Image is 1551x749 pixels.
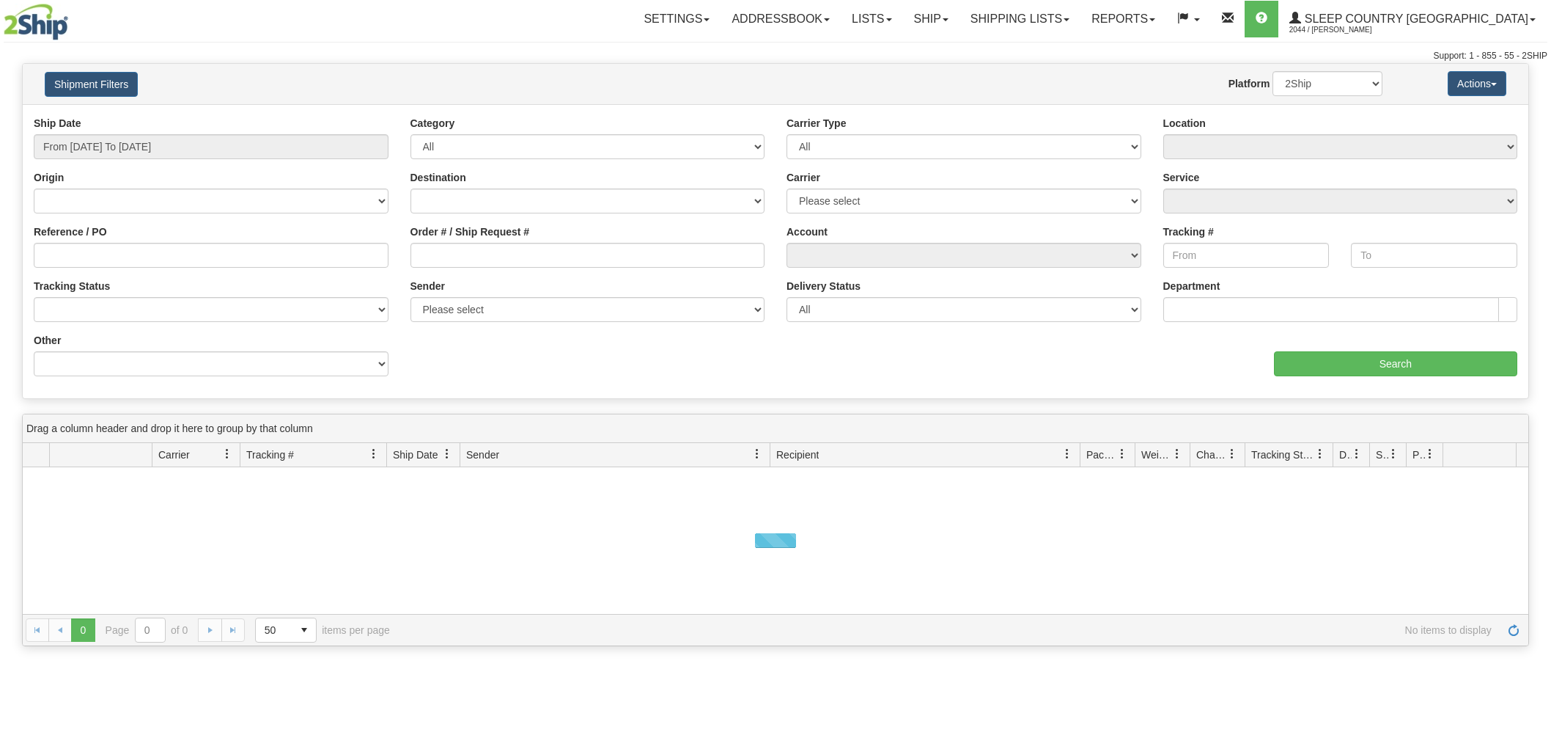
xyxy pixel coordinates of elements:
label: Reference / PO [34,224,107,239]
span: 50 [265,623,284,637]
a: Ship [903,1,959,37]
a: Charge filter column settings [1220,442,1245,467]
label: Service [1163,170,1200,185]
div: Support: 1 - 855 - 55 - 2SHIP [4,50,1547,62]
a: Settings [633,1,721,37]
label: Department [1163,279,1220,293]
label: Platform [1228,76,1270,91]
label: Delivery Status [786,279,861,293]
a: Recipient filter column settings [1055,442,1080,467]
a: Tracking # filter column settings [361,442,386,467]
span: Recipient [776,447,819,462]
label: Tracking # [1163,224,1214,239]
iframe: chat widget [1517,299,1550,449]
span: select [292,618,316,642]
a: Shipping lists [959,1,1080,37]
label: Location [1163,116,1206,131]
a: Weight filter column settings [1165,442,1190,467]
button: Actions [1448,71,1506,96]
a: Addressbook [721,1,841,37]
a: Lists [841,1,902,37]
label: Sender [410,279,445,293]
button: Shipment Filters [45,72,138,97]
label: Tracking Status [34,279,110,293]
label: Other [34,333,61,348]
a: Carrier filter column settings [215,442,240,467]
span: Pickup Status [1412,447,1425,462]
span: Packages [1086,447,1117,462]
input: To [1351,243,1517,268]
a: Reports [1080,1,1166,37]
input: Search [1274,351,1517,376]
label: Category [410,116,455,131]
span: No items to display [410,624,1492,636]
span: Sender [466,447,499,462]
a: Sleep Country [GEOGRAPHIC_DATA] 2044 / [PERSON_NAME] [1278,1,1547,37]
span: Page 0 [71,618,95,642]
span: 2044 / [PERSON_NAME] [1289,23,1399,37]
label: Destination [410,170,466,185]
span: Shipment Issues [1376,447,1388,462]
a: Ship Date filter column settings [435,442,460,467]
span: Carrier [158,447,190,462]
a: Refresh [1502,618,1525,642]
label: Ship Date [34,116,81,131]
label: Order # / Ship Request # [410,224,530,239]
span: Ship Date [393,447,438,462]
span: Delivery Status [1339,447,1352,462]
a: Packages filter column settings [1110,442,1135,467]
span: Sleep Country [GEOGRAPHIC_DATA] [1301,12,1528,25]
span: Page of 0 [106,618,188,643]
span: Tracking Status [1251,447,1315,462]
img: logo2044.jpg [4,4,68,40]
a: Shipment Issues filter column settings [1381,442,1406,467]
span: Tracking # [246,447,294,462]
label: Carrier [786,170,820,185]
a: Pickup Status filter column settings [1418,442,1443,467]
a: Sender filter column settings [745,442,770,467]
div: grid grouping header [23,414,1528,443]
a: Delivery Status filter column settings [1344,442,1369,467]
span: Weight [1141,447,1172,462]
label: Account [786,224,828,239]
input: From [1163,243,1330,268]
label: Origin [34,170,64,185]
label: Carrier Type [786,116,846,131]
span: items per page [255,618,390,643]
span: Page sizes drop down [255,618,317,643]
a: Tracking Status filter column settings [1308,442,1333,467]
span: Charge [1196,447,1227,462]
